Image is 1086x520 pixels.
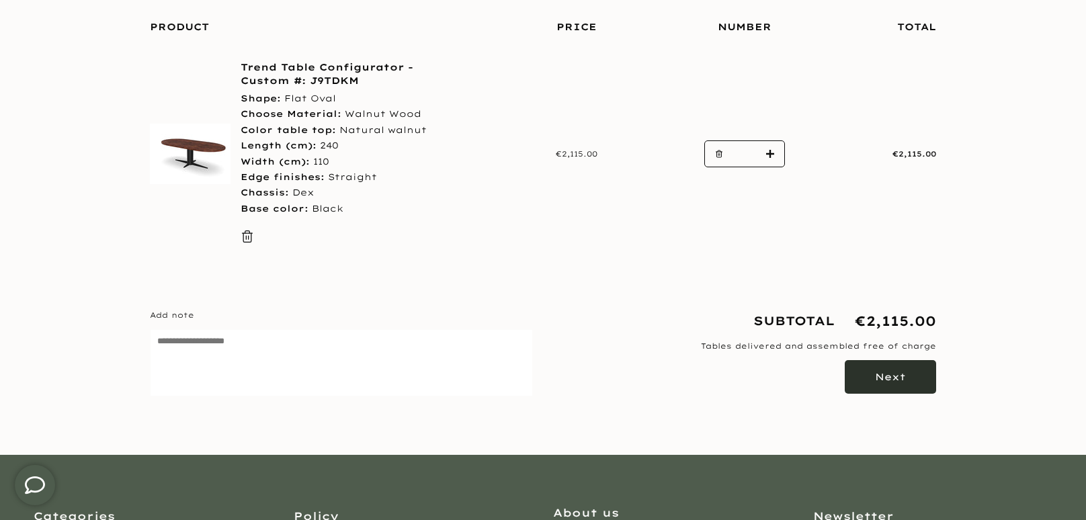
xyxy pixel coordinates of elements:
span: €2,115.00 [855,312,936,329]
font: Base color: [241,203,308,214]
a: Trend Table Configurator - Custom #: J9TDKM [241,60,466,87]
font: Number [718,21,771,33]
font: Total [897,21,936,33]
font: Width (cm): [241,156,310,167]
font: Choose Material: [241,108,341,119]
font: Walnut Wood [345,108,421,119]
font: Add note [150,310,194,320]
font: €2,115.00 [556,149,597,159]
font: About us [553,506,619,519]
font: Subtotal [753,313,835,329]
font: 240 [320,140,339,150]
font: Color table top: [241,124,336,135]
font: Length (cm): [241,140,317,150]
font: Next [875,371,906,383]
font: Straight [328,171,377,182]
font: €2,115.00 [892,149,936,159]
font: Product [150,21,209,33]
font: Price [556,21,597,33]
font: Black [312,203,343,214]
font: Edge finishes: [241,171,325,182]
font: Chassis: [241,187,289,198]
font: Natural walnut [339,124,427,135]
button: Next [845,360,936,394]
font: 110 [313,156,329,167]
font: Tables delivered and assembled free of charge [701,341,936,351]
font: Flat Oval [284,93,336,103]
iframe: toggle frame [1,451,69,519]
font: Dex [292,187,315,198]
font: Trend Table Configurator - Custom #: J9TDKM [241,61,413,87]
font: Shape: [241,93,281,103]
